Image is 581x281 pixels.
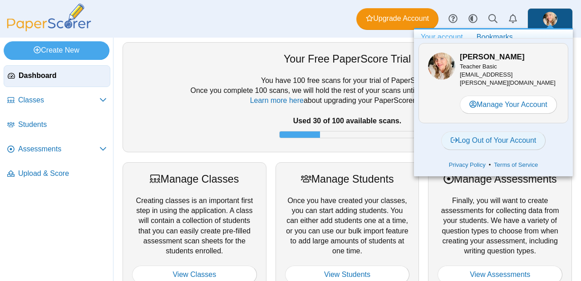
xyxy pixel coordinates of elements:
[503,9,523,29] a: Alerts
[19,71,106,81] span: Dashboard
[293,117,401,125] b: Used 30 of 100 available scans.
[543,12,557,26] span: Rachelle Friberg
[4,90,110,111] a: Classes
[250,97,304,104] a: Learn more here
[414,29,470,45] a: Your account
[356,8,438,30] a: Upgrade Account
[446,160,489,170] a: Privacy Policy
[18,169,107,179] span: Upload & Score
[132,76,562,143] div: You have 100 free scans for your trial of PaperScorer. Once you complete 100 scans, we will hold ...
[285,172,410,186] div: Manage Students
[428,53,455,80] img: ps.HV3yfmwQcamTYksb
[460,63,497,70] span: Teacher Basic
[4,163,110,185] a: Upload & Score
[470,29,520,45] a: Bookmarks
[438,172,562,186] div: Manage Assessments
[419,158,568,172] div: •
[132,52,562,66] div: Your Free PaperScore Trial
[491,160,541,170] a: Terms of Service
[132,172,257,186] div: Manage Classes
[460,96,557,114] a: Manage Your Account
[18,95,99,105] span: Classes
[4,4,94,31] img: PaperScorer
[460,63,559,87] div: [EMAIL_ADDRESS][PERSON_NAME][DOMAIN_NAME]
[4,41,109,59] a: Create New
[18,144,99,154] span: Assessments
[4,25,94,33] a: PaperScorer
[543,12,557,26] img: ps.HV3yfmwQcamTYksb
[441,131,546,150] a: Log Out of Your Account
[4,65,110,87] a: Dashboard
[527,8,573,30] a: ps.HV3yfmwQcamTYksb
[460,52,559,63] h3: [PERSON_NAME]
[18,120,107,130] span: Students
[428,53,455,80] span: Rachelle Friberg
[4,114,110,136] a: Students
[4,139,110,160] a: Assessments
[366,14,429,24] span: Upgrade Account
